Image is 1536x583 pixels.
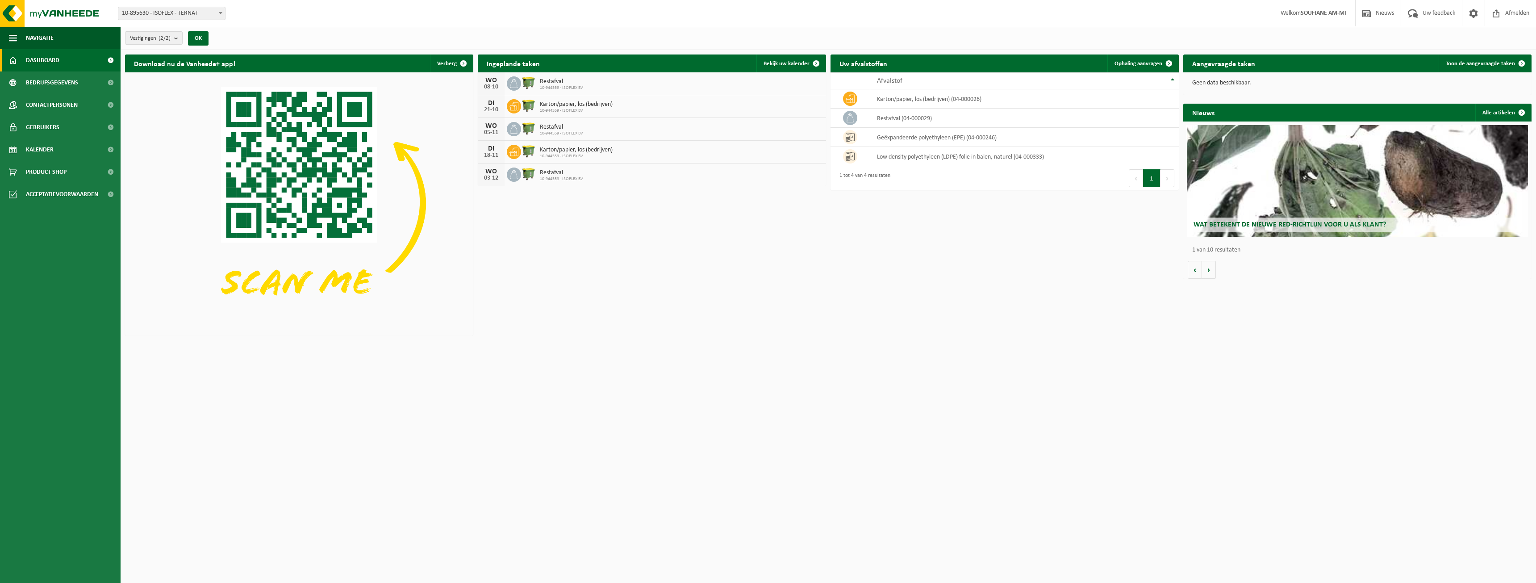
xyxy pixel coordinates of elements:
[1192,80,1523,86] p: Geen data beschikbaar.
[835,168,890,188] div: 1 tot 4 van 4 resultaten
[877,77,902,84] span: Afvalstof
[870,89,1179,109] td: karton/papier, los (bedrijven) (04-000026)
[540,169,583,176] span: Restafval
[482,145,500,152] div: DI
[1192,247,1527,253] p: 1 van 10 resultaten
[482,107,500,113] div: 21-10
[521,121,536,136] img: WB-1100-HPE-GN-50
[521,143,536,159] img: WB-1100-HPE-GN-50
[540,176,583,182] span: 10-944559 - ISOFLEX BV
[870,147,1179,166] td: low density polyethyleen (LDPE) folie in balen, naturel (04-000333)
[1446,61,1515,67] span: Toon de aangevraagde taken
[540,101,613,108] span: Karton/papier, los (bedrijven)
[1187,125,1528,237] a: Wat betekent de nieuwe RED-richtlijn voor u als klant?
[482,152,500,159] div: 18-11
[756,55,825,72] a: Bekijk uw kalender
[1183,104,1223,121] h2: Nieuws
[1301,10,1346,17] strong: SOUFIANE AM-MI
[188,31,209,46] button: OK
[764,61,810,67] span: Bekijk uw kalender
[1202,261,1216,279] button: Volgende
[478,55,549,72] h2: Ingeplande taken
[1194,221,1386,228] span: Wat betekent de nieuwe RED-richtlijn voor u als klant?
[521,166,536,181] img: WB-1100-HPE-GN-50
[870,109,1179,128] td: restafval (04-000029)
[482,175,500,181] div: 03-12
[1114,61,1162,67] span: Ophaling aanvragen
[159,35,171,41] count: (2/2)
[1143,169,1160,187] button: 1
[540,154,613,159] span: 10-944559 - ISOFLEX BV
[1160,169,1174,187] button: Next
[482,100,500,107] div: DI
[125,72,473,334] img: Download de VHEPlus App
[1188,261,1202,279] button: Vorige
[26,71,78,94] span: Bedrijfsgegevens
[118,7,225,20] span: 10-895630 - ISOFLEX - TERNAT
[1439,55,1531,72] a: Toon de aangevraagde taken
[26,161,67,183] span: Product Shop
[26,138,54,161] span: Kalender
[26,49,59,71] span: Dashboard
[482,130,500,136] div: 05-11
[125,31,183,45] button: Vestigingen(2/2)
[521,75,536,90] img: WB-1100-HPE-GN-50
[125,55,244,72] h2: Download nu de Vanheede+ app!
[1129,169,1143,187] button: Previous
[130,32,171,45] span: Vestigingen
[540,78,583,85] span: Restafval
[540,85,583,91] span: 10-944559 - ISOFLEX BV
[540,124,583,131] span: Restafval
[26,94,78,116] span: Contactpersonen
[1475,104,1531,122] a: Alle artikelen
[437,61,457,67] span: Verberg
[482,122,500,130] div: WO
[540,131,583,136] span: 10-944559 - ISOFLEX BV
[482,77,500,84] div: WO
[430,55,472,72] button: Verberg
[831,55,896,72] h2: Uw afvalstoffen
[26,183,98,206] span: Acceptatievoorwaarden
[521,98,536,113] img: WB-1100-HPE-GN-50
[540,147,613,154] span: Karton/papier, los (bedrijven)
[482,84,500,90] div: 08-10
[540,108,613,113] span: 10-944559 - ISOFLEX BV
[26,27,54,49] span: Navigatie
[482,168,500,175] div: WO
[1183,55,1264,72] h2: Aangevraagde taken
[870,128,1179,147] td: geëxpandeerde polyethyleen (EPE) (04-000246)
[1107,55,1178,72] a: Ophaling aanvragen
[26,116,59,138] span: Gebruikers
